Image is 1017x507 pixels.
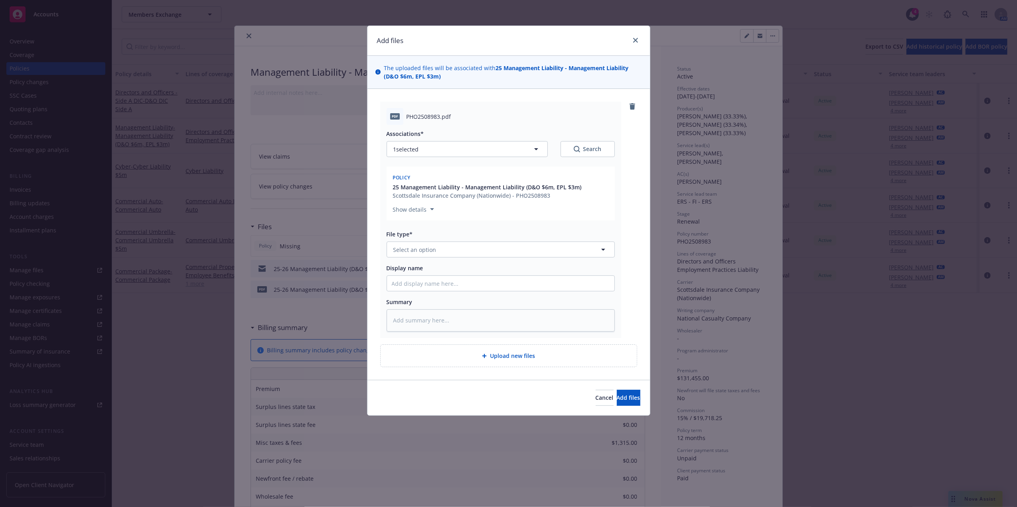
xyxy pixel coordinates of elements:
input: Add display name here... [387,276,614,291]
span: Select an option [393,246,436,254]
span: Display name [387,264,423,272]
button: Select an option [387,242,615,257]
span: Summary [387,298,413,306]
span: File type* [387,230,413,238]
